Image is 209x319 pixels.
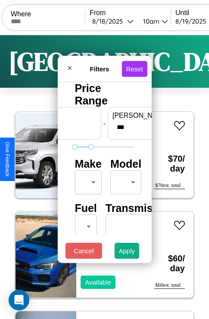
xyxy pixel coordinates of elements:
[122,61,147,77] button: Reset
[9,290,29,310] div: Open Intercom Messenger
[75,158,102,170] h4: Make
[4,142,10,177] div: Give Feedback
[154,282,185,289] div: $ 60 est. total
[103,117,106,129] p: -
[110,158,141,170] h4: Model
[92,17,127,25] div: 8 / 18 / 2025
[75,82,134,107] h4: Price Range
[106,202,175,215] h4: Transmission
[66,243,102,259] button: Cancel
[154,182,185,189] div: $ 70 est. total
[11,10,85,18] label: Where
[90,17,136,26] button: 8/18/2025
[136,17,171,26] button: 10am
[75,202,97,215] h4: Fuel
[90,9,171,17] label: From
[85,276,111,288] p: Available
[77,65,122,72] h4: Filters
[139,17,162,25] div: 10am
[154,245,185,282] h3: $ 60 / day
[112,112,186,120] label: [PERSON_NAME]
[115,243,140,259] button: Apply
[23,112,97,120] label: min price
[154,145,185,182] h3: $ 70 / day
